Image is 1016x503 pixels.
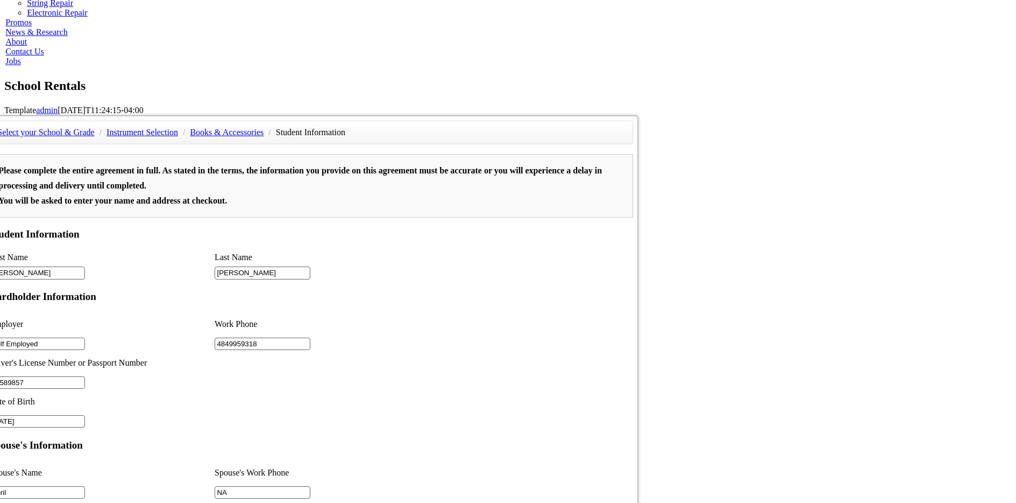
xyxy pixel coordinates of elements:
li: Work Phone [215,312,440,336]
a: Jobs [5,57,20,66]
select: Zoom [307,3,383,14]
span: of 2 [118,3,134,15]
a: Instrument Selection [106,128,178,137]
input: Page [89,2,118,14]
a: About [5,37,27,46]
span: / [97,128,104,137]
span: Template [4,106,36,115]
span: [DATE]T11:24:15-04:00 [58,106,143,115]
a: Contact Us [5,47,44,56]
a: Books & Accessories [190,128,264,137]
span: / [266,128,273,137]
li: Last Name [215,250,440,265]
a: Promos [5,18,32,27]
a: Electronic Repair [27,8,87,17]
li: Spouse's Work Phone [215,461,440,485]
span: / [180,128,188,137]
li: Student Information [276,125,345,140]
a: admin [36,106,58,115]
a: News & Research [5,27,68,37]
